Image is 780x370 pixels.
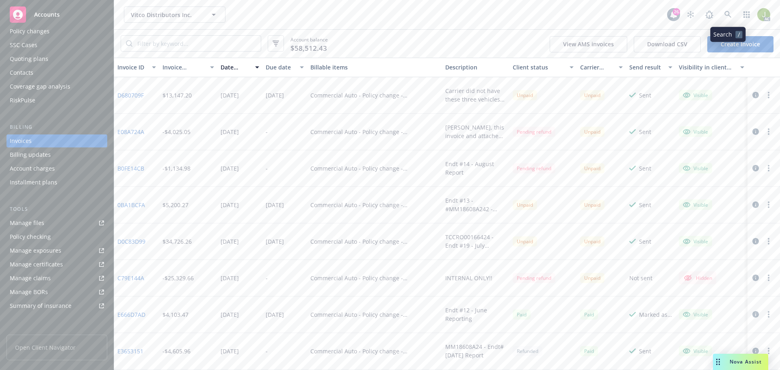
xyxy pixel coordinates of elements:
[683,273,712,283] div: Hidden
[629,63,663,71] div: Send result
[162,128,191,136] div: -$4,025.05
[6,258,107,271] a: Manage certificates
[707,36,773,52] a: Create Invoice
[162,164,191,173] div: -$1,134.98
[117,164,144,173] a: B0FE14CB
[445,233,506,250] div: TCCRO00166424 - Endt #19 - July Add/Deletes (Auto Liability)
[683,311,708,318] div: Visible
[6,134,107,147] a: Invoices
[131,11,201,19] span: Vitco Distributors Inc.
[513,127,555,137] div: Pending refund
[162,201,188,209] div: $5,200.27
[442,58,509,77] button: Description
[221,164,239,173] div: [DATE]
[683,238,708,245] div: Visible
[117,91,144,100] a: D680709F
[577,58,626,77] button: Carrier status
[10,162,55,175] div: Account charges
[221,91,239,100] div: [DATE]
[10,148,51,161] div: Billing updates
[266,347,268,355] div: -
[6,244,107,257] a: Manage exposures
[162,347,191,355] div: -$4,605.96
[639,237,651,246] div: Sent
[6,176,107,189] a: Installment plans
[683,201,708,208] div: Visible
[580,346,598,356] div: Paid
[673,8,680,15] div: 26
[221,201,239,209] div: [DATE]
[6,216,107,229] a: Manage files
[683,347,708,355] div: Visible
[6,3,107,26] a: Accounts
[310,164,439,173] div: Commercial Auto - Policy change - MM18608A24
[162,63,206,71] div: Invoice amount
[310,63,439,71] div: Billable items
[117,310,145,319] a: E666D7AD
[720,6,736,23] a: Search
[629,274,652,282] div: Not sent
[290,43,327,54] span: $58,512.43
[221,347,239,355] div: [DATE]
[513,236,537,247] div: Unpaid
[580,309,598,320] div: Paid
[513,200,537,210] div: Unpaid
[445,87,506,104] div: Carrier did not have these three vehicles on their schedule: 251760 - Ryder 251760 2926891 2020 [...
[221,63,250,71] div: Date issued
[290,36,328,51] span: Account balance
[757,8,770,21] img: photo
[266,63,295,71] div: Due date
[221,237,239,246] div: [DATE]
[639,310,672,319] div: Marked as sent
[10,52,48,65] div: Quoting plans
[221,274,239,282] div: [DATE]
[683,91,708,99] div: Visible
[310,128,439,136] div: Commercial Auto - Policy change - MM18608A24
[6,335,107,360] span: Open Client Navigator
[513,90,537,100] div: Unpaid
[266,164,268,173] div: -
[550,36,627,52] button: View AMS invoices
[6,80,107,93] a: Coverage gap analysis
[6,299,107,312] a: Summary of insurance
[10,272,51,285] div: Manage claims
[509,58,577,77] button: Client status
[266,128,268,136] div: -
[445,160,506,177] div: Endt #14 - August Report
[6,230,107,243] a: Policy checking
[307,58,442,77] button: Billable items
[639,347,651,355] div: Sent
[445,274,492,282] div: INTERNAL ONLY!!
[162,274,194,282] div: -$25,329.66
[162,237,192,246] div: $34,726.26
[701,6,717,23] a: Report a Bug
[445,306,506,323] div: Endt #12 - June Reporting
[639,201,651,209] div: Sent
[162,310,188,319] div: $4,103.47
[162,91,192,100] div: $13,147.20
[713,354,768,370] button: Nova Assist
[266,310,284,319] div: [DATE]
[310,91,439,100] div: Commercial Auto - Policy change - TCCRO00166424
[10,286,48,299] div: Manage BORs
[117,347,143,355] a: E3653151
[580,127,604,137] div: Unpaid
[114,58,159,77] button: Invoice ID
[217,58,262,77] button: Date issued
[6,94,107,107] a: RiskPulse
[739,6,755,23] a: Switch app
[513,309,531,320] span: Paid
[6,66,107,79] a: Contacts
[6,286,107,299] a: Manage BORs
[310,201,439,209] div: Commercial Auto - Policy change - MM18608A24
[10,25,50,38] div: Policy changes
[679,63,735,71] div: Visibility in client dash
[126,40,132,47] svg: Search
[34,11,60,18] span: Accounts
[513,273,555,283] div: Pending refund
[266,237,284,246] div: [DATE]
[580,273,604,283] div: Unpaid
